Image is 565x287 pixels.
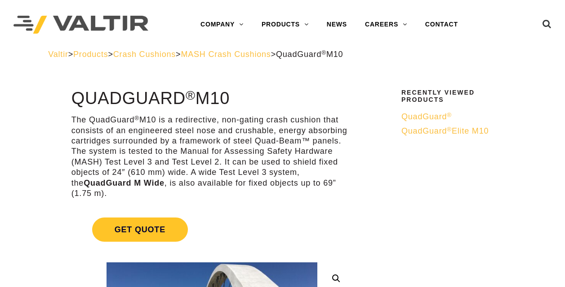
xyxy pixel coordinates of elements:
a: NEWS [318,16,356,34]
sup: ® [447,126,452,133]
sup: ® [186,88,196,102]
img: Valtir [13,16,148,34]
a: CONTACT [416,16,467,34]
a: Products [73,50,108,59]
a: Valtir [48,50,68,59]
a: Get Quote [71,207,352,252]
span: Get Quote [92,217,188,242]
h1: QuadGuard M10 [71,89,352,108]
sup: ® [447,112,452,118]
a: MASH Crash Cushions [181,50,271,59]
a: QuadGuard®Elite M10 [401,126,511,136]
p: The QuadGuard M10 is a redirective, non-gating crash cushion that consists of an engineered steel... [71,115,352,199]
a: PRODUCTS [253,16,318,34]
span: QuadGuard [401,112,452,121]
a: COMPANY [191,16,253,34]
h2: Recently Viewed Products [401,89,511,103]
a: Crash Cushions [113,50,176,59]
span: QuadGuard Elite M10 [401,126,489,135]
strong: QuadGuard M Wide [84,178,165,187]
sup: ® [134,115,139,122]
span: QuadGuard M10 [276,50,343,59]
a: QuadGuard® [401,112,511,122]
sup: ® [321,49,326,56]
div: > > > > [48,49,517,60]
a: CAREERS [356,16,416,34]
